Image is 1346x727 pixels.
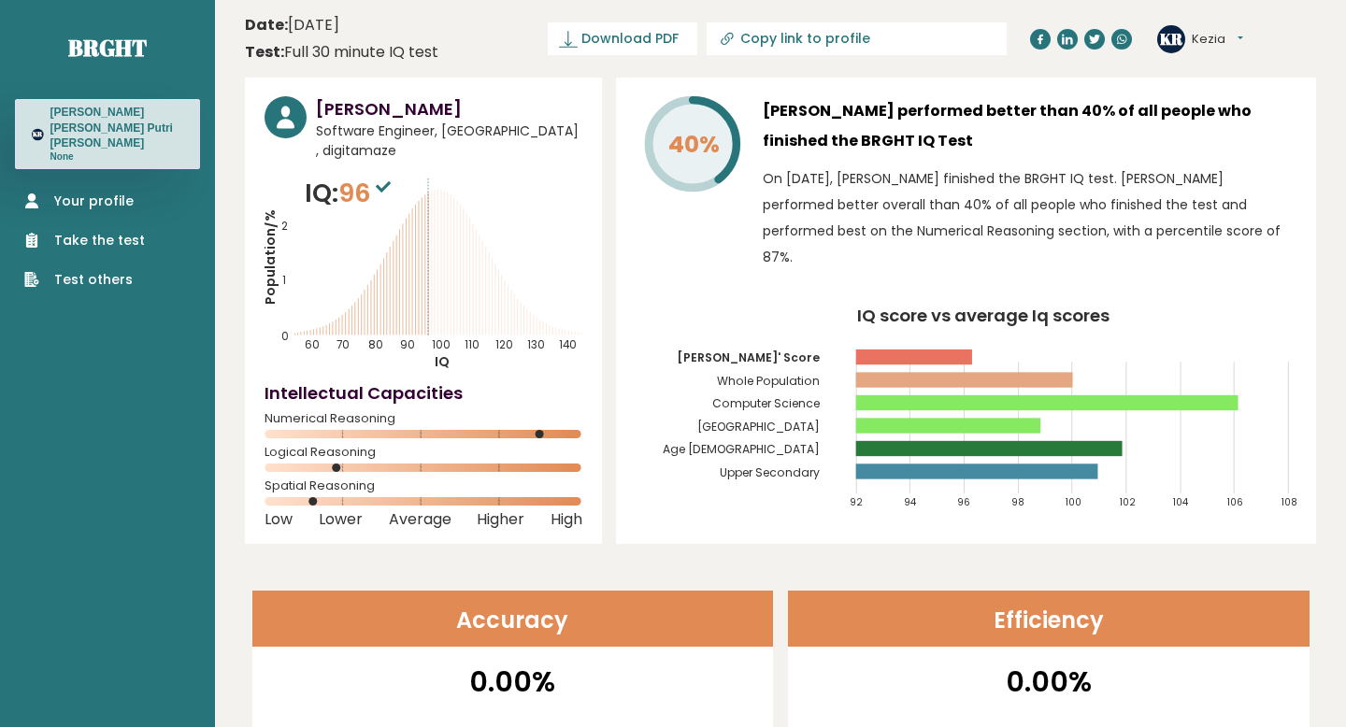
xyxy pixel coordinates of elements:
[245,14,288,36] b: Date:
[336,337,350,352] tspan: 70
[252,591,774,647] header: Accuracy
[265,380,582,406] h4: Intellectual Capacities
[265,661,762,703] p: 0.00%
[668,128,720,161] tspan: 40%
[857,304,1110,327] tspan: IQ score vs average Iq scores
[400,337,415,352] tspan: 90
[338,176,395,210] span: 96
[677,349,820,365] tspan: [PERSON_NAME]' Score
[904,495,916,509] tspan: 94
[265,482,582,490] span: Spatial Reasoning
[368,337,383,352] tspan: 80
[548,22,697,55] a: Download PDF
[305,175,395,212] p: IQ:
[465,337,480,352] tspan: 110
[720,464,820,480] tspan: Upper Secondary
[527,337,545,352] tspan: 130
[1192,30,1243,49] button: Kezia
[788,591,1310,647] header: Efficiency
[281,329,289,344] tspan: 0
[957,495,970,509] tspan: 96
[435,352,450,371] tspan: IQ
[1173,495,1188,509] tspan: 104
[305,337,320,352] tspan: 60
[717,373,820,389] tspan: Whole Population
[24,192,145,211] a: Your profile
[50,150,183,164] p: None
[581,29,679,49] span: Download PDF
[50,105,183,150] h3: [PERSON_NAME] [PERSON_NAME] Putri [PERSON_NAME]
[245,41,438,64] div: Full 30 minute IQ test
[495,337,513,352] tspan: 120
[432,337,451,352] tspan: 100
[697,419,820,435] tspan: [GEOGRAPHIC_DATA]
[24,270,145,290] a: Test others
[245,41,284,63] b: Test:
[265,449,582,456] span: Logical Reasoning
[559,337,577,352] tspan: 140
[245,14,339,36] time: [DATE]
[712,395,820,411] tspan: Computer Science
[763,165,1296,270] p: On [DATE], [PERSON_NAME] finished the BRGHT IQ test. [PERSON_NAME] performed better overall than ...
[265,415,582,422] span: Numerical Reasoning
[319,516,363,523] span: Lower
[68,33,147,63] a: Brght
[800,661,1297,703] p: 0.00%
[1227,495,1243,509] tspan: 106
[551,516,582,523] span: High
[1282,495,1297,509] tspan: 108
[1066,495,1081,509] tspan: 100
[663,441,820,457] tspan: Age [DEMOGRAPHIC_DATA]
[477,516,524,523] span: Higher
[24,231,145,250] a: Take the test
[389,516,451,523] span: Average
[33,130,43,138] text: KR
[1011,495,1024,509] tspan: 98
[850,495,863,509] tspan: 92
[265,516,293,523] span: Low
[316,96,582,121] h3: [PERSON_NAME]
[261,209,279,305] tspan: Population/%
[1120,495,1136,509] tspan: 102
[1160,27,1183,49] text: KR
[763,96,1296,156] h3: [PERSON_NAME] performed better than 40% of all people who finished the BRGHT IQ Test
[281,219,288,234] tspan: 2
[316,121,582,161] span: Software Engineer, [GEOGRAPHIC_DATA] , digitamaze
[282,273,286,288] tspan: 1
